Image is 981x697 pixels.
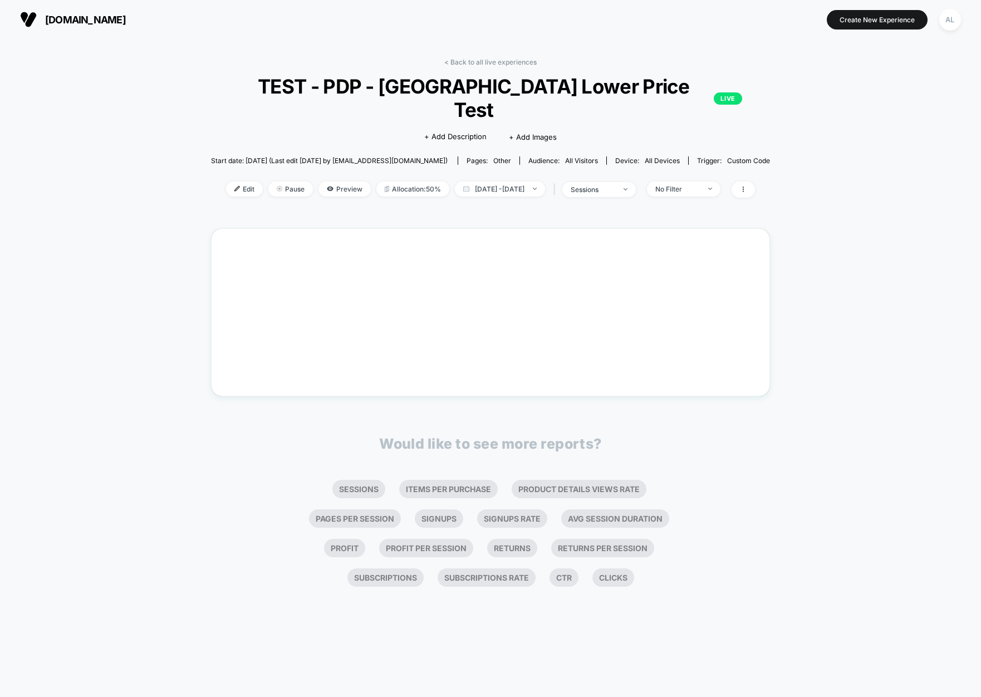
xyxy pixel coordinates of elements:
span: Edit [226,181,263,197]
button: AL [936,8,964,31]
li: Signups [415,509,463,528]
li: Subscriptions Rate [438,568,536,587]
li: Returns [487,539,537,557]
span: Start date: [DATE] (Last edit [DATE] by [EMAIL_ADDRESS][DOMAIN_NAME]) [211,156,448,165]
li: Profit Per Session [379,539,473,557]
li: Returns Per Session [551,539,654,557]
div: AL [939,9,961,31]
span: TEST - PDP - [GEOGRAPHIC_DATA] Lower Price Test [239,75,742,121]
div: Pages: [467,156,511,165]
img: end [533,188,537,190]
span: + Add Images [509,132,557,141]
p: Would like to see more reports? [379,435,602,452]
img: end [708,188,712,190]
button: Create New Experience [827,10,928,30]
li: Pages Per Session [309,509,401,528]
img: end [624,188,627,190]
div: Trigger: [697,156,770,165]
span: all devices [645,156,680,165]
li: Ctr [550,568,578,587]
li: Profit [324,539,365,557]
img: calendar [463,186,469,192]
span: All Visitors [565,156,598,165]
button: [DOMAIN_NAME] [17,11,129,28]
img: Visually logo [20,11,37,28]
li: Avg Session Duration [561,509,669,528]
a: < Back to all live experiences [444,58,537,66]
span: Custom Code [727,156,770,165]
li: Signups Rate [477,509,547,528]
span: + Add Description [424,131,487,143]
li: Sessions [332,480,385,498]
span: [DATE] - [DATE] [455,181,545,197]
span: Device: [606,156,688,165]
div: No Filter [655,185,700,193]
span: | [551,181,562,198]
li: Subscriptions [347,568,424,587]
li: Product Details Views Rate [512,480,646,498]
img: rebalance [385,186,389,192]
span: [DOMAIN_NAME] [45,14,126,26]
li: Items Per Purchase [399,480,498,498]
span: other [493,156,511,165]
img: end [277,186,282,192]
div: Audience: [528,156,598,165]
p: LIVE [714,92,742,105]
span: Allocation: 50% [376,181,449,197]
span: Pause [268,181,313,197]
li: Clicks [592,568,634,587]
span: Preview [318,181,371,197]
img: edit [234,186,240,192]
div: sessions [571,185,615,194]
